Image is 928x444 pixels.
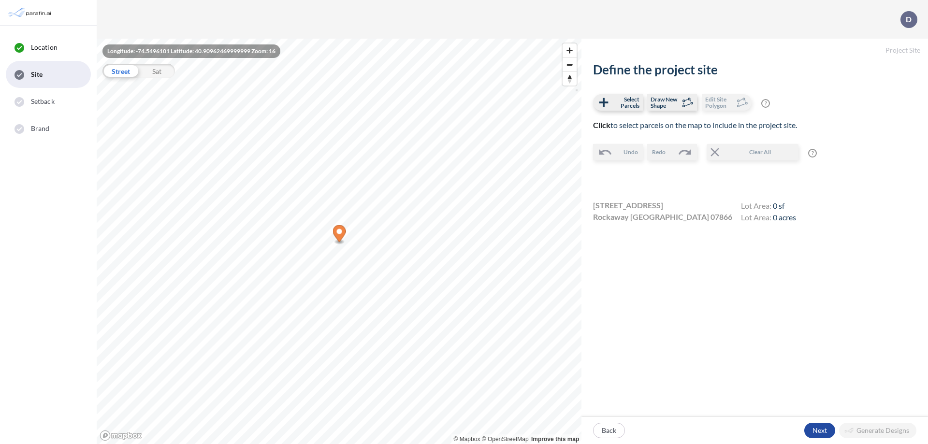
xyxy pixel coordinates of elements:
[804,423,835,438] button: Next
[906,15,912,24] p: D
[593,62,916,77] h2: Define the project site
[741,201,796,213] h4: Lot Area:
[333,225,346,245] div: Map marker
[705,96,734,109] span: Edit Site Polygon
[651,96,679,109] span: Draw New Shape
[7,4,54,22] img: Parafin
[563,72,577,86] button: Reset bearing to north
[139,64,175,78] div: Sat
[531,436,579,443] a: Improve this map
[741,213,796,224] h4: Lot Area:
[97,39,581,444] canvas: Map
[707,144,798,160] button: Clear All
[652,148,666,157] span: Redo
[593,120,610,129] b: Click
[593,423,625,438] button: Back
[773,213,796,222] span: 0 acres
[602,426,616,435] p: Back
[773,201,784,210] span: 0 sf
[581,39,928,62] h5: Project Site
[563,57,577,72] button: Zoom out
[611,96,639,109] span: Select Parcels
[454,436,480,443] a: Mapbox
[100,430,142,441] a: Mapbox homepage
[102,44,280,58] div: Longitude: -74.5496101 Latitude: 40.90962469999999 Zoom: 16
[623,148,638,157] span: Undo
[593,200,663,211] span: [STREET_ADDRESS]
[593,211,732,223] span: Rockaway [GEOGRAPHIC_DATA] 07866
[563,43,577,57] button: Zoom in
[761,99,770,108] span: ?
[102,64,139,78] div: Street
[593,144,643,160] button: Undo
[647,144,697,160] button: Redo
[482,436,529,443] a: OpenStreetMap
[722,148,797,157] span: Clear All
[31,97,55,106] span: Setback
[812,426,827,435] p: Next
[593,120,797,129] span: to select parcels on the map to include in the project site.
[31,70,43,79] span: Site
[31,43,58,52] span: Location
[808,149,817,158] span: ?
[31,124,50,133] span: Brand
